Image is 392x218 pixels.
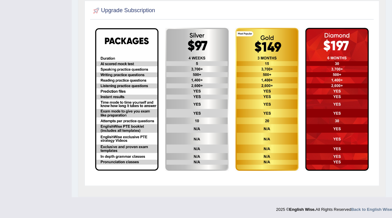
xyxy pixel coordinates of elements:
[165,28,229,171] img: aud-silver.png
[92,6,155,15] h2: Upgrade Subscription
[235,28,299,171] img: aud-gold.png
[351,207,392,212] a: Back to English Wise
[276,203,392,212] div: 2025 © All Rights Reserved
[95,28,158,171] img: EW package
[305,28,369,171] img: aud-diamond.png
[289,207,315,212] strong: English Wise.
